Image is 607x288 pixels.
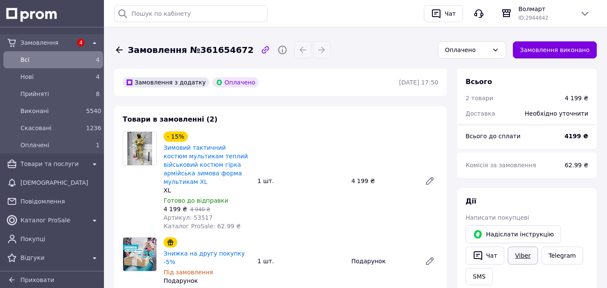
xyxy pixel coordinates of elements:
span: Готово до відправки [164,197,228,204]
a: Знижка на другу покупку -5% [164,250,245,265]
span: Всi [20,55,83,64]
a: Viber [508,247,538,265]
a: Зимовий тактичний костюм мультикам теплий військовий костюм гірка армійська зимова форма мультика... [164,144,248,185]
span: Всього [466,78,492,86]
div: Подарунок [348,255,418,267]
span: Доставка [466,110,495,117]
span: Написати покупцеві [466,214,529,221]
span: Всього до сплати [466,133,521,140]
span: Замовлення [20,38,72,47]
input: Пошук по кабінету [114,5,268,22]
span: Замовлення №361654672 [128,44,253,56]
span: Комісія за замовлення [466,162,536,169]
span: Оплачені [20,141,83,149]
span: 62.99 ₴ [565,162,588,169]
span: Дії [466,197,476,205]
div: 4 199 ₴ [565,94,588,102]
span: Волмарт [518,5,573,13]
a: Редагувати [421,172,438,189]
button: Чат [466,247,504,265]
span: [DEMOGRAPHIC_DATA] [20,178,100,187]
span: Покупці [20,235,100,243]
button: Чат [424,5,463,22]
span: Скасовані [20,124,83,132]
span: 1 [96,142,100,148]
b: 4199 ₴ [564,133,588,140]
span: 4 [77,39,85,47]
span: Відгуки [20,253,86,262]
span: ID: 2944842 [518,15,548,21]
div: Необхідно уточнити [520,104,593,123]
span: 4 [96,56,100,63]
span: 4 940 ₴ [190,207,210,212]
div: Чат [443,7,457,20]
a: Telegram [541,247,583,265]
span: Каталог ProSale [20,216,86,224]
img: Зимовий тактичний костюм мультикам теплий військовий костюм гірка армійська зимова форма мультика... [127,132,152,165]
span: 2 товари [466,95,493,102]
span: Товари та послуги [20,160,86,168]
div: 4 199 ₴ [348,175,418,187]
span: 1236 [86,125,101,131]
span: Артикул: 53517 [164,214,213,221]
div: Замовлення з додатку [123,77,209,87]
span: Каталог ProSale: 62.99 ₴ [164,223,241,230]
img: Знижка на другу покупку -5% [123,238,156,271]
time: [DATE] 17:50 [399,79,438,86]
span: Прийняті [20,90,83,98]
div: Оплачено [213,77,259,87]
span: Під замовлення [164,269,213,276]
span: Виконані [20,107,83,115]
span: Нові [20,73,83,81]
span: 5540 [86,108,101,114]
span: 4 199 ₴ [164,206,187,212]
button: Надіслати інструкцію [466,225,561,243]
div: 1 шт. [254,255,348,267]
span: 4 [96,73,100,80]
div: - 15% [164,131,188,142]
div: Оплачено [445,45,489,55]
span: 8 [96,90,100,97]
span: Приховати [20,276,54,283]
span: Товари в замовленні (2) [123,115,218,123]
div: XL [164,186,250,195]
button: Замовлення виконано [513,41,597,58]
div: Подарунок [164,276,250,285]
a: Редагувати [421,253,438,270]
button: SMS [466,268,493,285]
span: Повідомлення [20,197,100,206]
div: 1 шт. [254,175,348,187]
